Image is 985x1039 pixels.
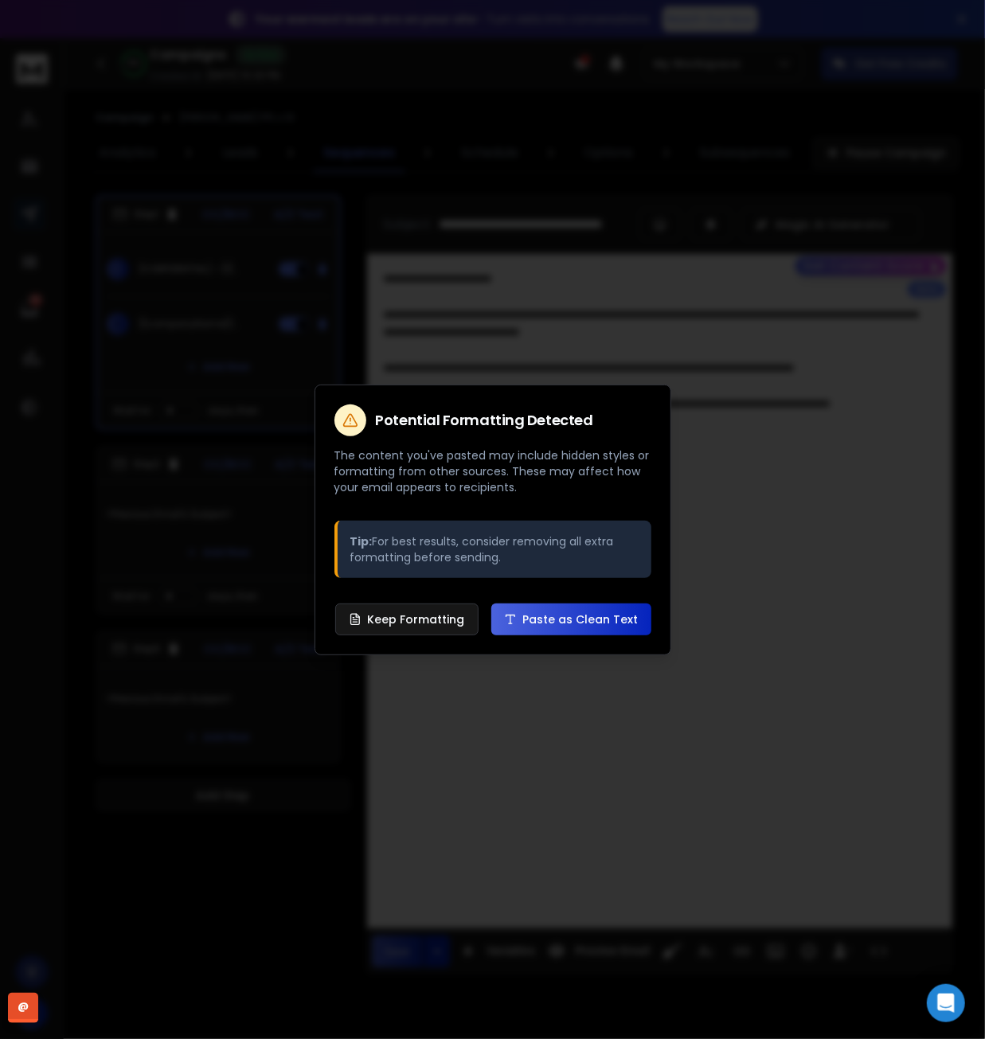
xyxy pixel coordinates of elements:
button: Keep Formatting [335,603,479,635]
button: Paste as Clean Text [491,603,651,635]
p: For best results, consider removing all extra formatting before sending. [350,533,639,565]
div: @ [8,993,38,1023]
div: Open Intercom Messenger [927,984,965,1022]
p: The content you've pasted may include hidden styles or formatting from other sources. These may a... [334,447,651,495]
h2: Potential Formatting Detected [376,413,593,428]
strong: Tip: [350,533,373,549]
